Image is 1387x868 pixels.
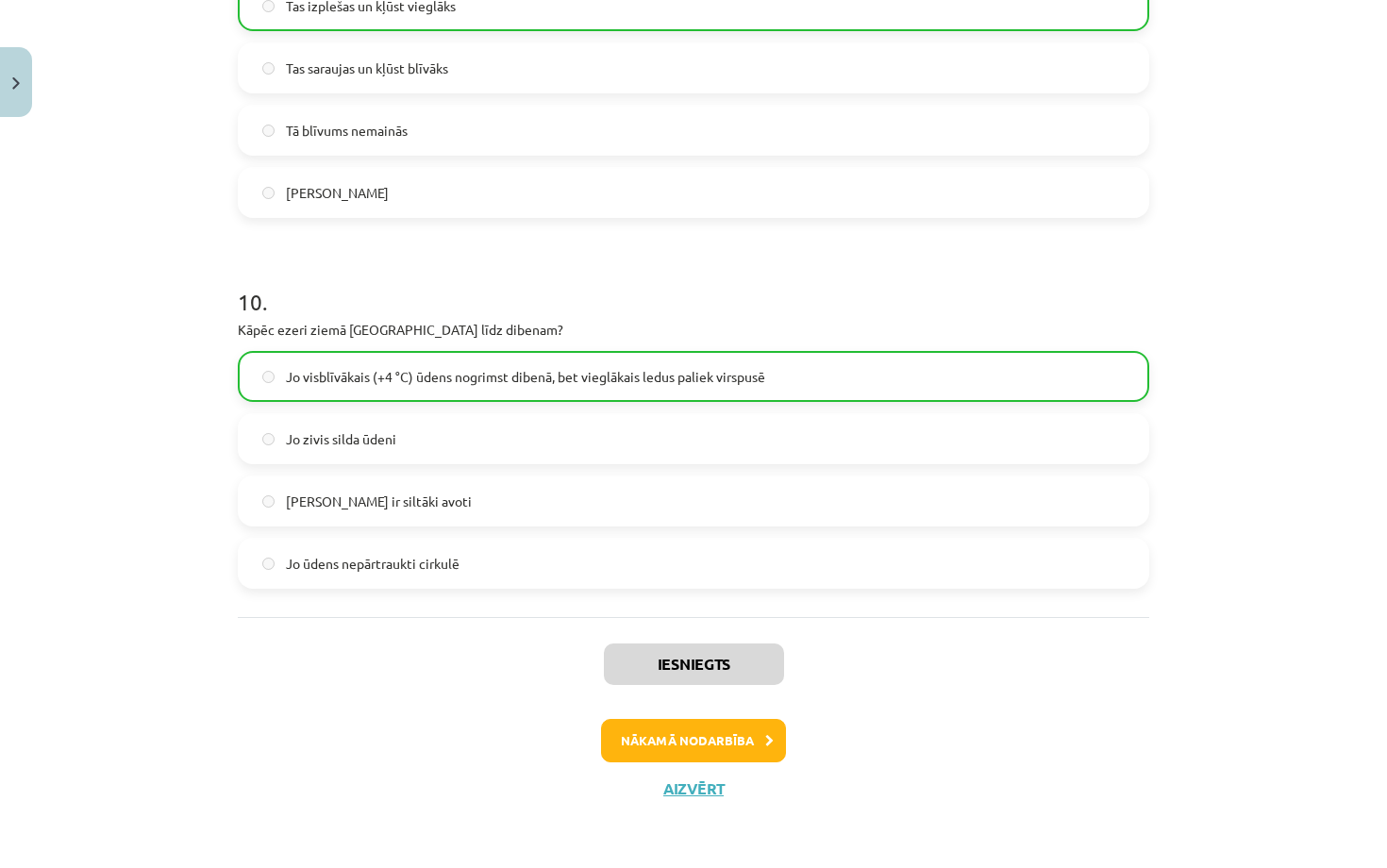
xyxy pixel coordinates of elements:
[286,554,460,574] span: Jo ūdens nepārtraukti cirkulē
[262,62,275,75] input: Tas saraujas un kļūst blīvāks
[286,492,472,511] span: [PERSON_NAME] ir siltāki avoti
[262,495,275,508] input: [PERSON_NAME] ir siltāki avoti
[286,121,408,141] span: Tā blīvums nemainās
[238,256,1149,314] h1: 10 .
[286,367,765,387] span: Jo visblīvākais (+4 °C) ūdens nogrimst dibenā, bet vieglākais ledus paliek virspusē
[604,643,784,685] button: Iesniegts
[262,371,275,383] input: Jo visblīvākais (+4 °C) ūdens nogrimst dibenā, bet vieglākais ledus paliek virspusē
[286,183,389,203] span: [PERSON_NAME]
[12,77,20,90] img: icon-close-lesson-0947bae3869378f0d4975bcd49f059093ad1ed9edebbc8119c70593378902aed.svg
[658,779,729,798] button: Aizvērt
[262,433,275,445] input: Jo zivis silda ūdeni
[262,125,275,137] input: Tā blīvums nemainās
[286,58,448,78] span: Tas saraujas un kļūst blīvāks
[262,558,275,570] input: Jo ūdens nepārtraukti cirkulē
[286,429,396,449] span: Jo zivis silda ūdeni
[601,719,786,762] button: Nākamā nodarbība
[238,320,1149,340] p: Kāpēc ezeri ziemā [GEOGRAPHIC_DATA] līdz dibenam?
[262,187,275,199] input: [PERSON_NAME]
